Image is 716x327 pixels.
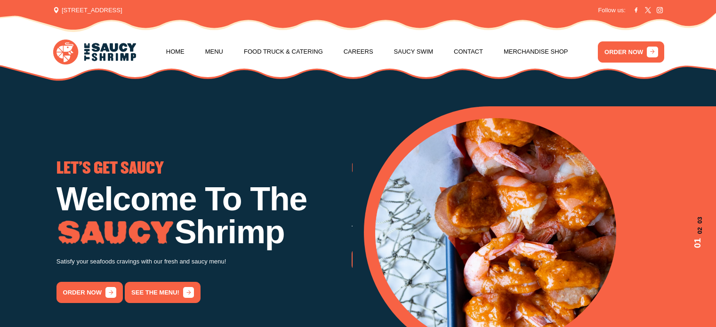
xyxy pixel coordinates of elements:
[394,34,434,70] a: Saucy Swim
[691,238,705,248] span: 01
[598,41,664,63] a: ORDER NOW
[56,183,352,249] h1: Welcome To The Shrimp
[454,34,483,70] a: Contact
[352,249,418,270] a: order now
[53,40,136,64] img: logo
[352,161,647,270] div: 2 / 3
[56,256,352,267] p: Satisfy your seafoods cravings with our fresh and saucy menu!
[166,34,185,70] a: Home
[56,221,175,245] img: Image
[56,161,352,303] div: 1 / 3
[352,161,522,176] span: GO THE WHOLE NINE YARDS
[125,282,201,303] a: See the menu!
[205,34,223,70] a: Menu
[504,34,568,70] a: Merchandise Shop
[352,183,647,215] h1: Low Country Boil
[56,161,164,176] span: LET'S GET SAUCY
[244,34,323,70] a: Food Truck & Catering
[598,6,626,15] span: Follow us:
[53,6,122,15] span: [STREET_ADDRESS]
[56,282,123,303] a: order now
[344,34,373,70] a: Careers
[691,227,705,234] span: 02
[352,223,647,234] p: Try our famous Whole Nine Yards sauce! The recipe is our secret!
[691,217,705,223] span: 03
